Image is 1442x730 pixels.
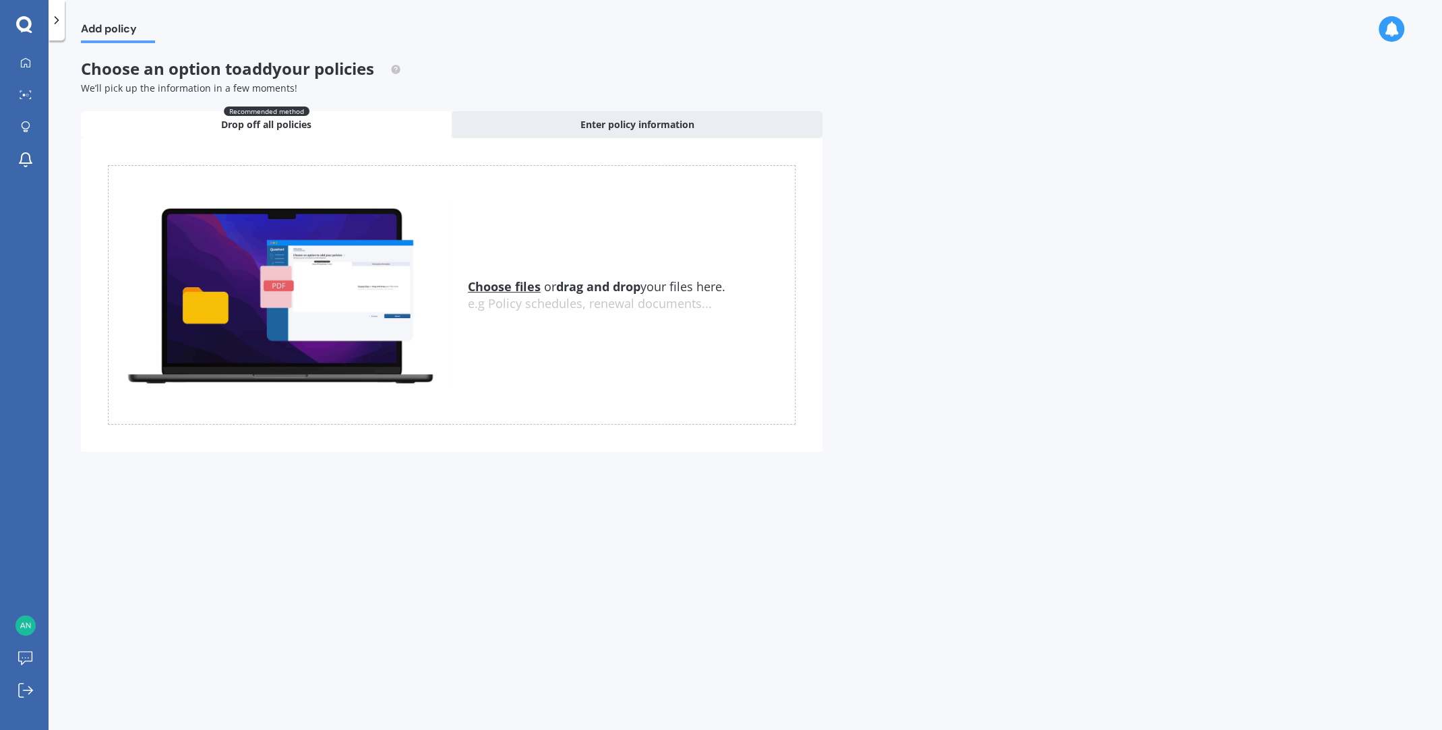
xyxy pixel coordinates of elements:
[224,107,309,116] span: Recommended method
[580,118,694,131] span: Enter policy information
[81,57,401,80] span: Choose an option
[468,297,795,311] div: e.g Policy schedules, renewal documents...
[468,278,725,295] span: or your files here.
[109,200,452,390] img: upload.de96410c8ce839c3fdd5.gif
[225,57,374,80] span: to add your policies
[468,278,541,295] u: Choose files
[16,615,36,636] img: fb5e85511c0b8fab71d21fff789536dc
[81,22,155,40] span: Add policy
[221,118,311,131] span: Drop off all policies
[81,82,297,94] span: We’ll pick up the information in a few moments!
[556,278,640,295] b: drag and drop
